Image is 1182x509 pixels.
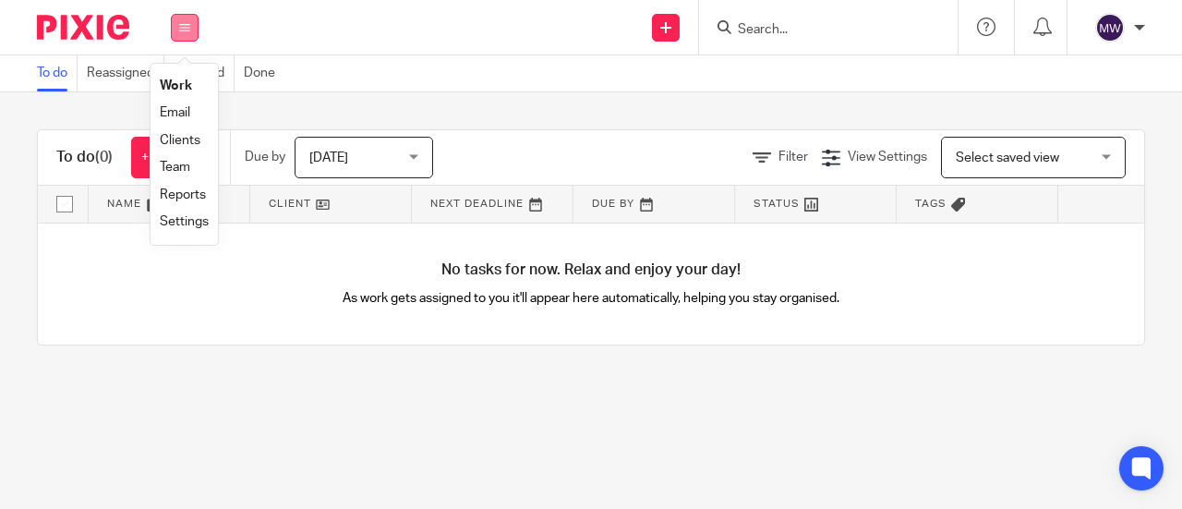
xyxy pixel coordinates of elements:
a: Done [244,55,284,91]
a: Snoozed [174,55,235,91]
input: Search [736,22,902,39]
span: [DATE] [309,151,348,164]
span: Tags [915,199,947,209]
span: View Settings [848,151,927,164]
a: Email [160,106,190,119]
span: (0) [95,150,113,164]
a: Work [160,79,192,92]
a: + Add task [131,137,211,178]
a: To do [37,55,78,91]
h4: No tasks for now. Relax and enjoy your day! [38,261,1144,280]
h1: To do [56,148,113,167]
span: Select saved view [956,151,1059,164]
img: Pixie [37,15,129,40]
img: svg%3E [1095,13,1125,42]
a: Reassigned [87,55,164,91]
p: Due by [245,148,285,166]
a: Team [160,161,190,174]
a: Clients [160,134,200,147]
p: As work gets assigned to you it'll appear here automatically, helping you stay organised. [315,289,868,308]
span: Filter [778,151,808,164]
a: Reports [160,188,206,201]
a: Settings [160,215,209,228]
